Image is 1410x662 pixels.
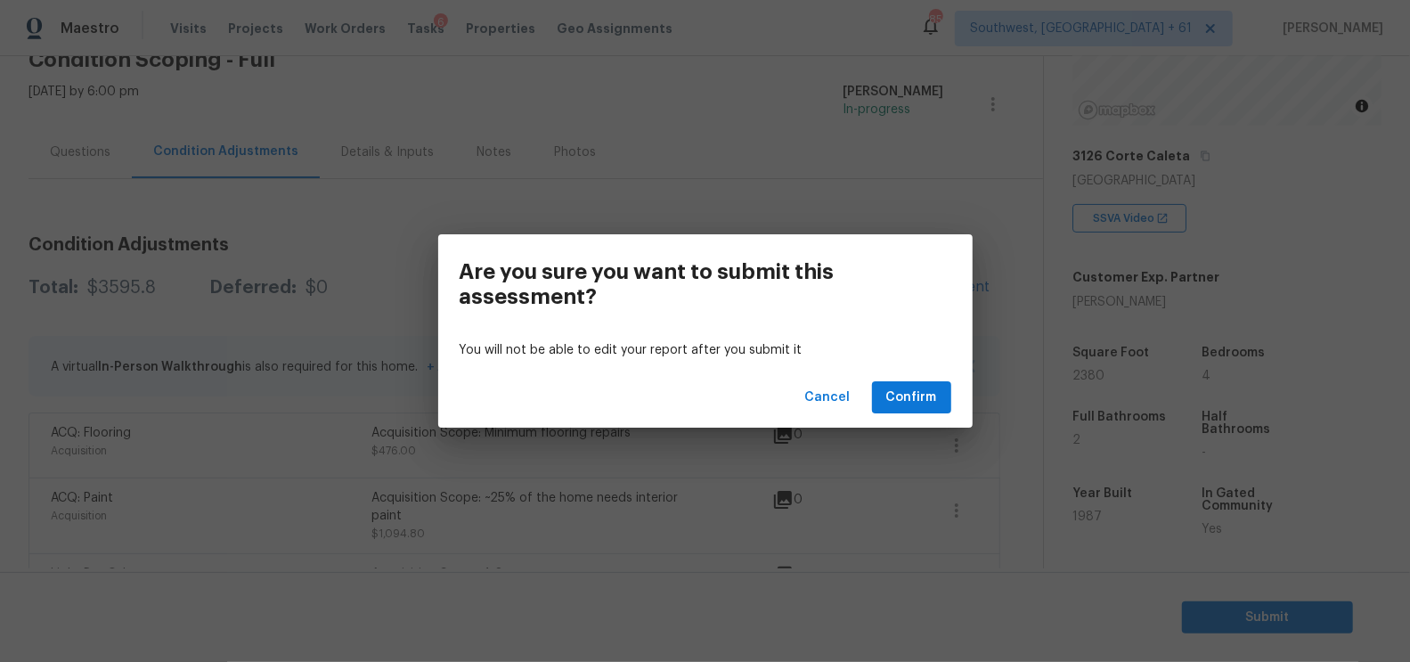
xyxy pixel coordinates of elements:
span: Cancel [805,387,851,409]
button: Confirm [872,381,951,414]
span: Confirm [886,387,937,409]
button: Cancel [798,381,858,414]
h3: Are you sure you want to submit this assessment? [460,259,871,309]
p: You will not be able to edit your report after you submit it [460,341,951,360]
